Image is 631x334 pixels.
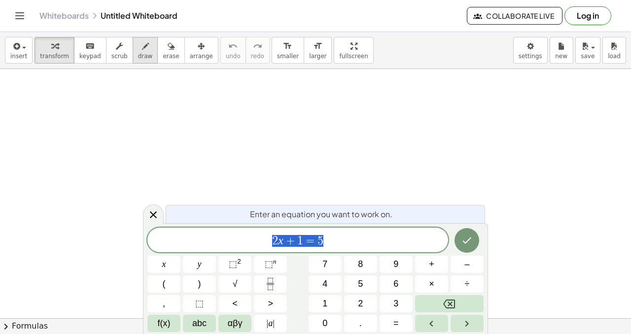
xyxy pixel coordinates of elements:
button: 0 [309,315,342,332]
i: keyboard [85,40,95,52]
span: undo [226,53,241,60]
span: | [273,318,275,328]
button: Square root [218,275,251,293]
button: format_sizelarger [304,37,332,64]
span: ⬚ [195,297,204,310]
button: 1 [309,295,342,312]
span: | [267,318,269,328]
span: 6 [393,277,398,291]
sup: 2 [237,258,241,265]
span: Collaborate Live [475,11,554,20]
button: arrange [184,37,218,64]
button: Greek alphabet [218,315,251,332]
span: = [303,235,317,247]
span: , [163,297,165,310]
span: < [232,297,238,310]
button: redoredo [245,37,270,64]
span: transform [40,53,69,60]
button: 4 [309,275,342,293]
span: f(x) [158,317,171,330]
span: save [581,53,595,60]
button: keyboardkeypad [74,37,106,64]
span: a [267,317,275,330]
span: arrange [190,53,213,60]
button: Divide [451,275,484,293]
span: load [608,53,621,60]
button: undoundo [220,37,246,64]
button: Times [415,275,448,293]
button: Alphabet [183,315,216,332]
span: ( [163,277,166,291]
span: . [359,317,362,330]
button: erase [157,37,184,64]
button: ) [183,275,216,293]
i: format_size [313,40,322,52]
span: 4 [322,277,327,291]
button: Toggle navigation [12,8,28,24]
button: , [147,295,180,312]
span: x [162,258,166,271]
span: 2 [358,297,363,310]
span: fullscreen [339,53,368,60]
i: redo [253,40,262,52]
button: . [344,315,377,332]
span: √ [233,277,238,291]
i: undo [228,40,238,52]
span: keypad [79,53,101,60]
button: Squared [218,256,251,273]
button: new [550,37,573,64]
span: 1 [322,297,327,310]
span: ÷ [465,277,470,291]
button: Log in [564,6,611,25]
span: smaller [277,53,299,60]
button: Greater than [254,295,287,312]
span: ⬚ [265,259,273,269]
span: 5 [317,235,323,247]
button: Functions [147,315,180,332]
a: Whiteboards [39,11,89,21]
button: Right arrow [451,315,484,332]
span: × [429,277,434,291]
button: save [575,37,600,64]
sup: n [273,258,277,265]
span: αβγ [228,317,243,330]
span: – [464,258,469,271]
span: 0 [322,317,327,330]
var: x [278,234,283,247]
button: 7 [309,256,342,273]
span: + [429,258,434,271]
button: insert [5,37,33,64]
span: draw [138,53,153,60]
button: 3 [380,295,413,312]
button: fullscreen [334,37,373,64]
span: abc [192,317,207,330]
button: Backspace [415,295,484,312]
button: Collaborate Live [467,7,562,25]
button: Left arrow [415,315,448,332]
i: format_size [283,40,292,52]
button: x [147,256,180,273]
span: settings [519,53,542,60]
span: > [268,297,273,310]
span: 1 [297,235,303,247]
button: 6 [380,275,413,293]
span: 5 [358,277,363,291]
button: Plus [415,256,448,273]
button: Less than [218,295,251,312]
button: 5 [344,275,377,293]
span: new [555,53,567,60]
button: scrub [106,37,133,64]
button: Placeholder [183,295,216,312]
span: scrub [111,53,128,60]
span: 9 [393,258,398,271]
button: Equals [380,315,413,332]
button: ( [147,275,180,293]
span: insert [10,53,27,60]
button: y [183,256,216,273]
span: Enter an equation you want to work on. [250,208,392,220]
span: 2 [272,235,278,247]
button: draw [133,37,158,64]
span: ⬚ [229,259,237,269]
span: larger [309,53,326,60]
button: Minus [451,256,484,273]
